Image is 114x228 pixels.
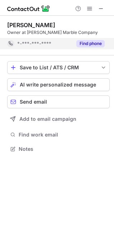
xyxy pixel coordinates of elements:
[7,95,110,108] button: Send email
[20,82,96,88] span: AI write personalized message
[19,146,107,152] span: Notes
[7,61,110,74] button: save-profile-one-click
[20,99,47,105] span: Send email
[19,116,76,122] span: Add to email campaign
[19,132,107,138] span: Find work email
[7,113,110,125] button: Add to email campaign
[7,29,110,36] div: Owner at [PERSON_NAME] Marble Company
[7,78,110,91] button: AI write personalized message
[20,65,97,70] div: Save to List / ATS / CRM
[7,130,110,140] button: Find work email
[7,21,55,29] div: [PERSON_NAME]
[7,144,110,154] button: Notes
[7,4,50,13] img: ContactOut v5.3.10
[76,40,105,47] button: Reveal Button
